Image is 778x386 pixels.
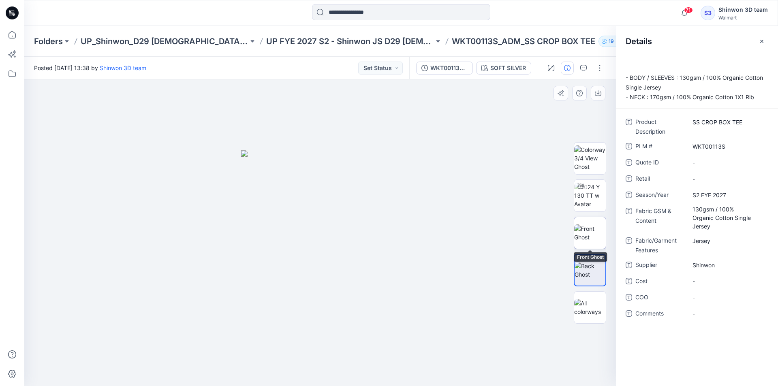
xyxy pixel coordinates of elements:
h2: Details [626,36,652,46]
span: PLM # [635,141,684,153]
span: Shinwon [693,261,763,269]
img: Front Ghost [574,224,606,241]
img: eyJhbGciOiJIUzI1NiIsImtpZCI6IjAiLCJzbHQiOiJzZXMiLCJ0eXAiOiJKV1QifQ.eyJkYXRhIjp7InR5cGUiOiJzdG9yYW... [241,150,399,386]
img: Back Ghost [575,262,605,279]
span: Cost [635,276,684,288]
div: SOFT SILVER [490,64,526,73]
span: 71 [684,7,693,13]
span: - [693,175,763,183]
span: Fabric GSM & Content [635,206,684,231]
a: Folders [34,36,63,47]
span: Jersey [693,237,763,245]
div: S3 [701,6,715,20]
span: Fabric/Garment Features [635,236,684,255]
span: - [693,277,763,286]
button: SOFT SILVER [476,62,531,75]
span: COO [635,292,684,304]
button: 19 [598,36,624,47]
span: Supplier [635,260,684,271]
a: Shinwon 3D team [100,64,146,71]
span: - [693,293,763,302]
a: UP_Shinwon_D29 [DEMOGRAPHIC_DATA] Sleep [81,36,248,47]
span: S2 FYE 2027 [693,191,763,199]
span: Quote ID [635,158,684,169]
span: Retail [635,174,684,185]
a: UP FYE 2027 S2 - Shinwon JS D29 [DEMOGRAPHIC_DATA] Sleepwear [266,36,434,47]
span: Posted [DATE] 13:38 by [34,64,146,72]
span: - [693,309,763,318]
div: Shinwon 3D team [718,5,768,15]
span: - [693,158,763,167]
span: SS CROP BOX TEE [693,118,763,126]
div: WKT00113S_ADM_SS CROP BOX TEE [430,64,468,73]
img: All colorways [574,299,606,316]
span: 130gsm / 100% Organic Cotton Single Jersey [693,205,763,230]
button: WKT00113S_ADM_SS CROP BOX TEE [416,62,473,75]
div: Walmart [718,15,768,21]
p: 19 [609,37,614,46]
button: Details [561,62,574,75]
span: Product Description [635,117,684,136]
span: WKT00113S [693,142,763,151]
img: 2024 Y 130 TT w Avatar [574,183,606,208]
span: Comments [635,309,684,320]
p: - BODY / SLEEVES : 130gsm / 100% Organic Cotton Single Jersey - NECK : 170gsm / 100% Organic Cott... [616,73,778,102]
img: Colorway 3/4 View Ghost [574,145,606,171]
p: WKT00113S_ADM_SS CROP BOX TEE [452,36,595,47]
span: Season/Year [635,190,684,201]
